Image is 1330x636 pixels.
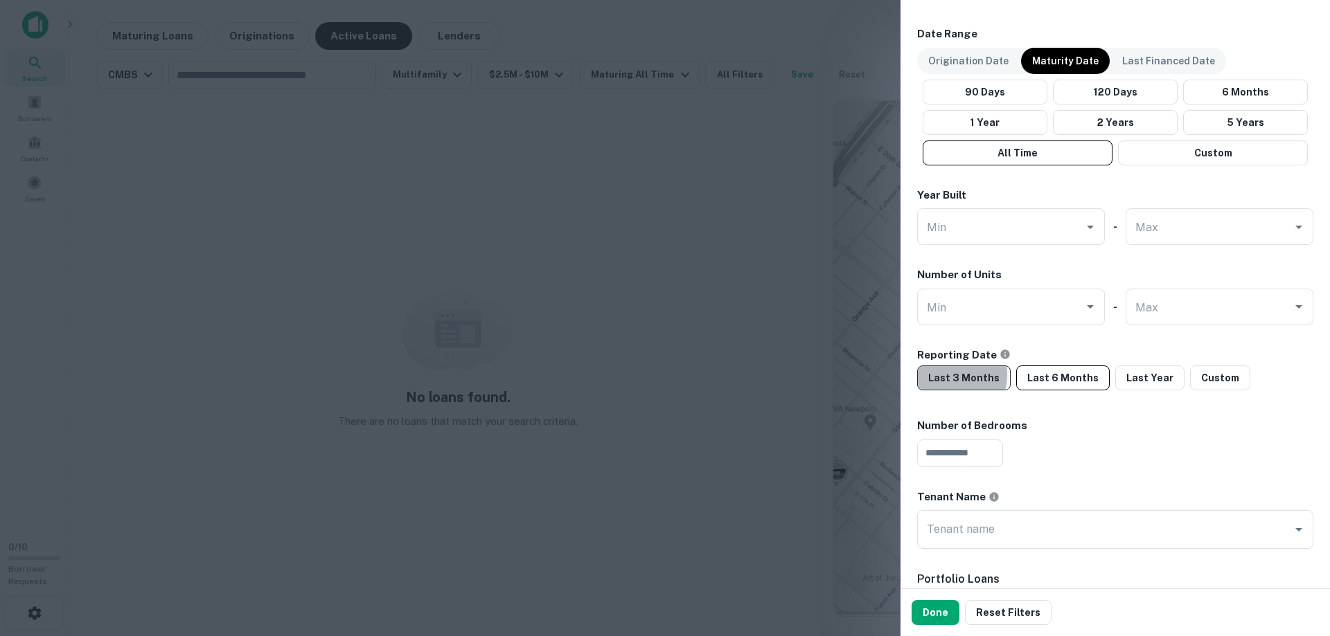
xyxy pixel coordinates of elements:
button: 120 Days [1053,80,1178,105]
button: 1 Year [923,110,1047,135]
button: Last 3 Months [917,365,1011,390]
button: Open [1289,217,1309,237]
button: 90 Days [923,80,1047,105]
button: Done [912,600,959,625]
p: Last Financed Date [1122,53,1215,69]
button: 2 Years [1053,110,1178,135]
button: All Time [923,140,1112,165]
button: 6 Months [1183,80,1308,105]
button: Open [1081,217,1100,237]
button: Custom [1190,365,1250,390]
button: Open [1289,520,1309,539]
h6: Number of Bedrooms [917,418,1027,434]
button: 5 Years [1183,110,1308,135]
svg: Filter CMBS loans by the reporting date or timeframe from when the CMBS report was originated. [1000,349,1011,360]
h6: Year Built [917,188,966,203]
h6: - [1113,219,1117,235]
button: Open [1081,297,1100,316]
h6: Portfolio Loans [917,571,1313,588]
button: Open [1289,297,1309,316]
h6: Date Range [917,26,1313,42]
p: Maturity Date [1032,53,1099,69]
h6: Number of Units [917,267,1002,283]
button: Last Year [1115,365,1185,390]
h6: Tenant Name [917,489,986,505]
button: Reset Filters [965,600,1052,625]
button: Last 6 Months [1016,365,1110,390]
iframe: Chat Widget [1261,525,1330,592]
h6: Reporting Date [917,347,1011,363]
p: Origination Date [928,53,1009,69]
svg: Filter loans by a specific tenant. [988,491,1000,502]
h6: - [1113,299,1117,315]
button: Custom [1118,140,1308,165]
